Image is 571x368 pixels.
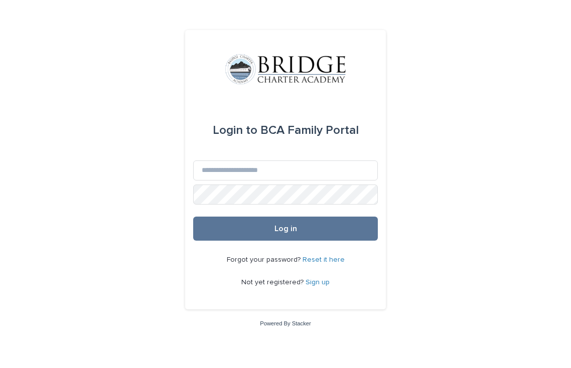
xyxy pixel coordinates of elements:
a: Reset it here [303,256,345,263]
span: Login to [213,124,257,136]
span: Forgot your password? [227,256,303,263]
a: Powered By Stacker [260,320,311,326]
span: Log in [274,225,297,233]
img: V1C1m3IdTEidaUdm9Hs0 [225,54,346,84]
div: BCA Family Portal [213,116,359,144]
a: Sign up [306,279,330,286]
span: Not yet registered? [241,279,306,286]
button: Log in [193,217,378,241]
